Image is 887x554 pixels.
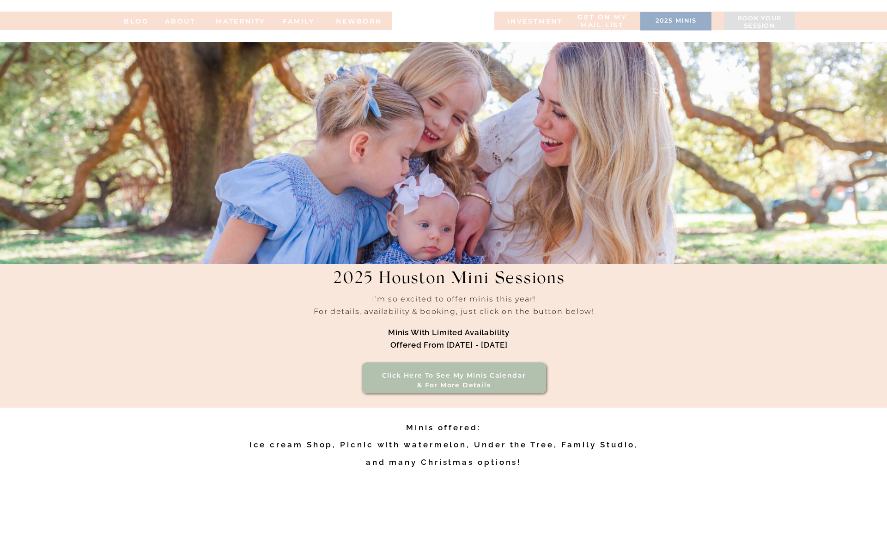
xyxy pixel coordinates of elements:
a: MATERNITY [216,18,253,24]
a: NEWBORN [333,18,385,24]
a: 2025 minis [645,17,707,26]
a: Get on my MAIL list [576,13,628,30]
a: FAMILy [280,18,317,24]
a: ABOUT [155,18,206,24]
h3: Click here to see my minis calendar & for more details [375,371,533,391]
a: Click here to see my minis calendar& for more details [375,371,533,391]
h1: Minis with limited availability offered from [DATE] - [DATE] [320,326,577,352]
h1: 2025 Houston Mini Sessions [307,270,591,300]
h2: Minis offered: Ice cream Shop, Picnic with watermelon, Under the Tree, Family Studio, and many Ch... [240,419,648,476]
a: Book your session [729,15,790,30]
a: BLOG [118,18,155,24]
a: INVESTMENT [507,18,553,24]
h2: I'm so excited to offer minis this year! For details, availability & booking, just click on the b... [228,293,680,336]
